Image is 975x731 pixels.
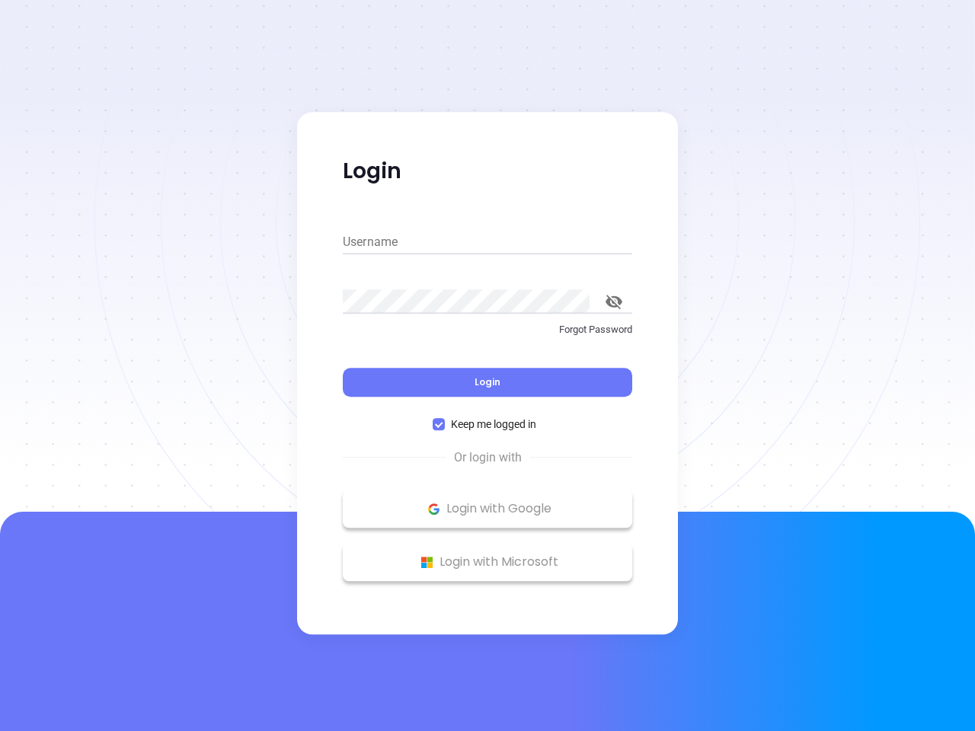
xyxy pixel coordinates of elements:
p: Login [343,158,632,185]
p: Login with Microsoft [350,551,625,573]
img: Google Logo [424,500,443,519]
button: Microsoft Logo Login with Microsoft [343,543,632,581]
a: Forgot Password [343,322,632,350]
img: Microsoft Logo [417,553,436,572]
button: Google Logo Login with Google [343,490,632,528]
span: Keep me logged in [445,416,542,433]
span: Login [475,375,500,388]
p: Login with Google [350,497,625,520]
span: Or login with [446,448,529,467]
button: toggle password visibility [596,283,632,320]
button: Login [343,368,632,397]
p: Forgot Password [343,322,632,337]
